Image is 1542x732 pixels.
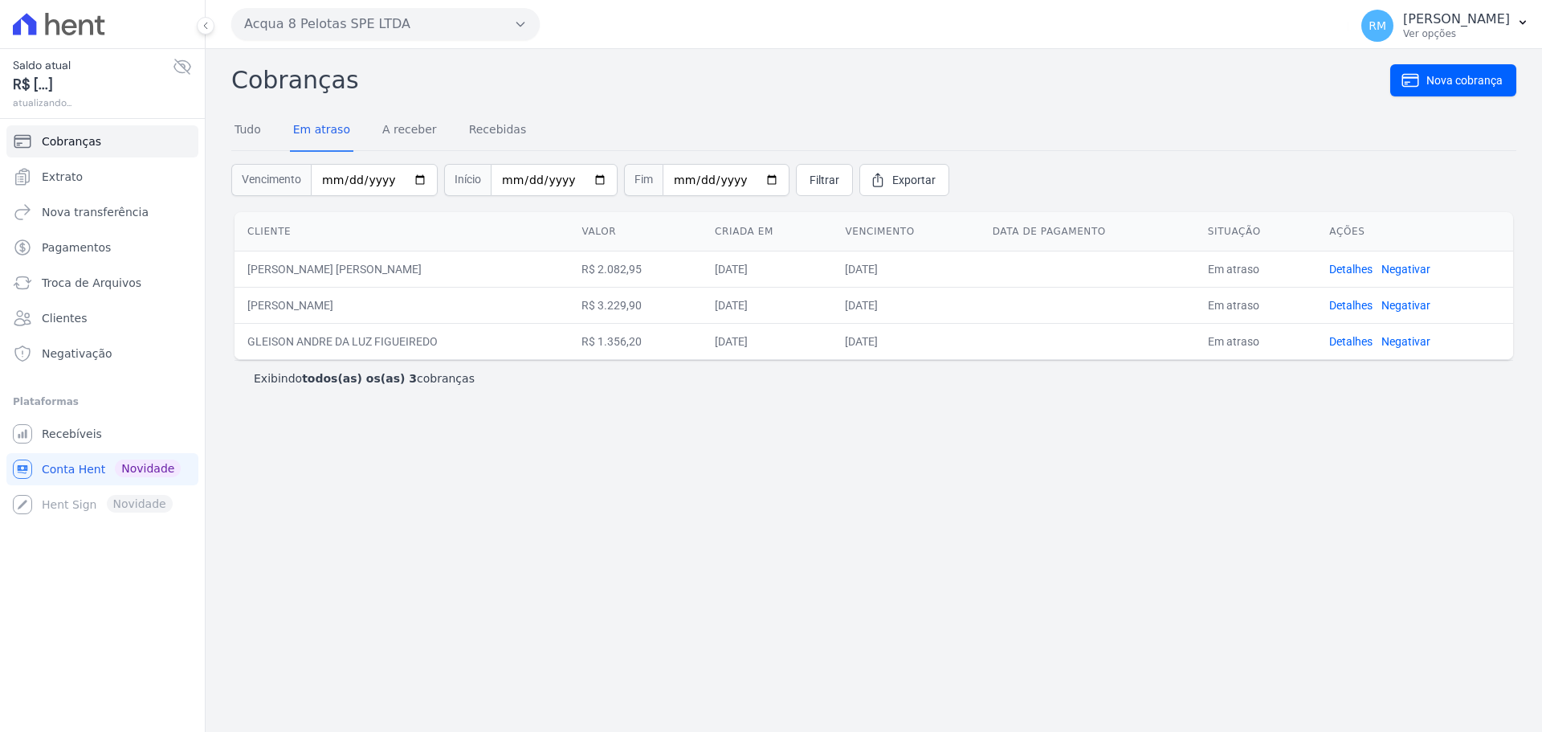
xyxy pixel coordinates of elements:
[6,267,198,299] a: Troca de Arquivos
[6,453,198,485] a: Conta Hent Novidade
[832,287,979,323] td: [DATE]
[466,110,530,152] a: Recebidas
[1195,212,1317,251] th: Situação
[832,212,979,251] th: Vencimento
[42,169,83,185] span: Extrato
[235,212,569,251] th: Cliente
[6,302,198,334] a: Clientes
[13,96,173,110] span: atualizando...
[1381,299,1430,312] a: Negativar
[42,426,102,442] span: Recebíveis
[569,323,702,359] td: R$ 1.356,20
[892,172,936,188] span: Exportar
[115,460,181,477] span: Novidade
[1403,11,1510,27] p: [PERSON_NAME]
[1381,335,1430,348] a: Negativar
[1381,263,1430,276] a: Negativar
[1195,251,1317,287] td: Em atraso
[254,370,475,386] p: Exibindo cobranças
[13,392,192,411] div: Plataformas
[42,275,141,291] span: Troca de Arquivos
[6,418,198,450] a: Recebíveis
[42,310,87,326] span: Clientes
[1403,27,1510,40] p: Ver opções
[42,239,111,256] span: Pagamentos
[810,172,839,188] span: Filtrar
[980,212,1195,251] th: Data de pagamento
[235,251,569,287] td: [PERSON_NAME] [PERSON_NAME]
[13,125,192,521] nav: Sidebar
[859,164,949,196] a: Exportar
[13,74,173,96] span: R$ [...]
[42,346,112,362] span: Negativação
[6,161,198,193] a: Extrato
[569,287,702,323] td: R$ 3.229,90
[231,164,311,196] span: Vencimento
[624,164,663,196] span: Fim
[569,251,702,287] td: R$ 2.082,95
[235,323,569,359] td: GLEISON ANDRE DA LUZ FIGUEIREDO
[832,251,979,287] td: [DATE]
[1329,335,1373,348] a: Detalhes
[702,287,832,323] td: [DATE]
[702,212,832,251] th: Criada em
[231,110,264,152] a: Tudo
[6,196,198,228] a: Nova transferência
[42,461,105,477] span: Conta Hent
[1390,64,1516,96] a: Nova cobrança
[6,231,198,264] a: Pagamentos
[702,323,832,359] td: [DATE]
[235,287,569,323] td: [PERSON_NAME]
[6,125,198,157] a: Cobranças
[1369,20,1386,31] span: RM
[1316,212,1513,251] th: Ações
[1195,323,1317,359] td: Em atraso
[231,8,540,40] button: Acqua 8 Pelotas SPE LTDA
[1329,299,1373,312] a: Detalhes
[444,164,491,196] span: Início
[231,62,1390,98] h2: Cobranças
[42,204,149,220] span: Nova transferência
[290,110,353,152] a: Em atraso
[1426,72,1503,88] span: Nova cobrança
[379,110,440,152] a: A receber
[1195,287,1317,323] td: Em atraso
[1329,263,1373,276] a: Detalhes
[13,57,173,74] span: Saldo atual
[796,164,853,196] a: Filtrar
[702,251,832,287] td: [DATE]
[42,133,101,149] span: Cobranças
[569,212,702,251] th: Valor
[6,337,198,370] a: Negativação
[832,323,979,359] td: [DATE]
[1348,3,1542,48] button: RM [PERSON_NAME] Ver opções
[302,372,417,385] b: todos(as) os(as) 3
